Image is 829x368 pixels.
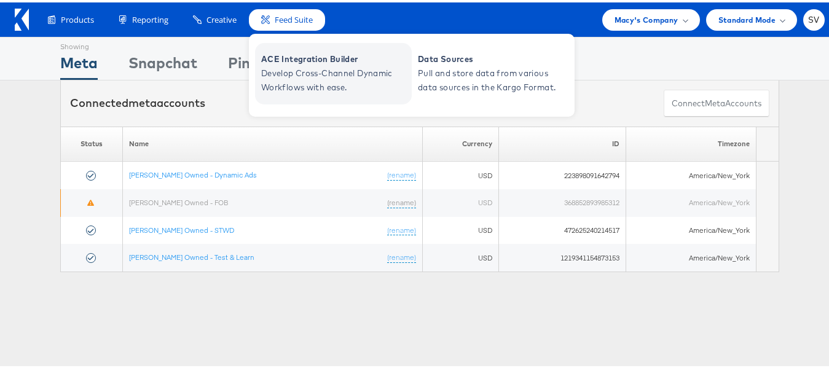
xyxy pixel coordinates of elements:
th: Timezone [626,124,756,159]
td: USD [422,214,498,242]
a: [PERSON_NAME] Owned - FOB [129,195,228,205]
div: Meta [60,50,98,77]
td: America/New_York [626,214,756,242]
span: Macy's Company [615,11,678,24]
span: meta [705,95,725,107]
div: Snapchat [128,50,197,77]
th: ID [498,124,626,159]
td: 223898091642794 [498,159,626,187]
span: Feed Suite [275,12,313,23]
a: (rename) [387,250,416,260]
th: Name [122,124,422,159]
span: meta [128,93,157,108]
span: Data Sources [418,50,565,64]
a: ACE Integration Builder Develop Cross-Channel Dynamic Workflows with ease. [255,41,412,102]
span: SV [808,14,820,22]
a: [PERSON_NAME] Owned - Dynamic Ads [129,168,257,177]
button: ConnectmetaAccounts [664,87,769,115]
span: Pull and store data from various data sources in the Kargo Format. [418,64,565,92]
td: USD [422,159,498,187]
td: 368852893985312 [498,187,626,214]
td: USD [422,241,498,269]
td: 1219341154873153 [498,241,626,269]
td: America/New_York [626,241,756,269]
div: Showing [60,35,98,50]
td: America/New_York [626,187,756,214]
a: [PERSON_NAME] Owned - STWD [129,223,234,232]
a: (rename) [387,223,416,233]
span: ACE Integration Builder [261,50,409,64]
a: (rename) [387,195,416,206]
td: USD [422,187,498,214]
td: America/New_York [626,159,756,187]
div: Connected accounts [70,93,205,109]
a: (rename) [387,168,416,178]
th: Status [61,124,123,159]
th: Currency [422,124,498,159]
td: 472625240214517 [498,214,626,242]
div: Pinterest [228,50,293,77]
a: Data Sources Pull and store data from various data sources in the Kargo Format. [412,41,568,102]
span: Develop Cross-Channel Dynamic Workflows with ease. [261,64,409,92]
span: Standard Mode [718,11,776,24]
a: [PERSON_NAME] Owned - Test & Learn [129,250,254,259]
span: Products [61,12,94,23]
span: Creative [206,12,237,23]
span: Reporting [132,12,168,23]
